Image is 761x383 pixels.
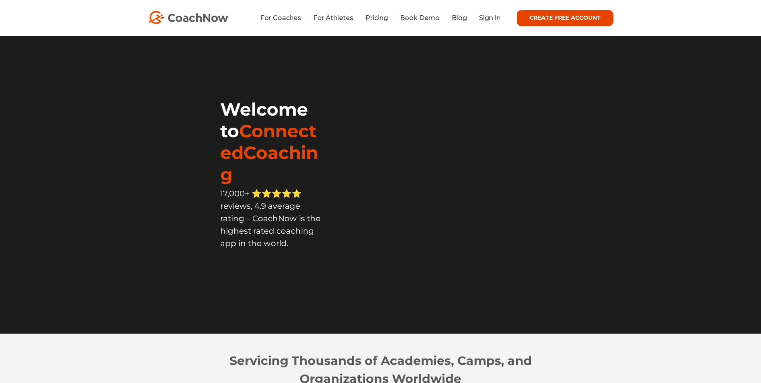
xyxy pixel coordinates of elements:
[452,14,467,22] a: Blog
[220,120,318,185] span: ConnectedCoaching
[220,265,321,286] iframe: Embedded CTA
[313,14,353,22] a: For Athletes
[148,11,228,24] img: CoachNow Logo
[220,189,321,248] span: 17,000+ ⭐️⭐️⭐️⭐️⭐️ reviews, 4.9 average rating – CoachNow is the highest rated coaching app in th...
[365,14,388,22] a: Pricing
[260,14,301,22] a: For Coaches
[400,14,440,22] a: Book Demo
[220,98,323,185] h1: Welcome to
[517,10,613,26] a: CREATE FREE ACCOUNT
[479,14,501,22] a: Sign In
